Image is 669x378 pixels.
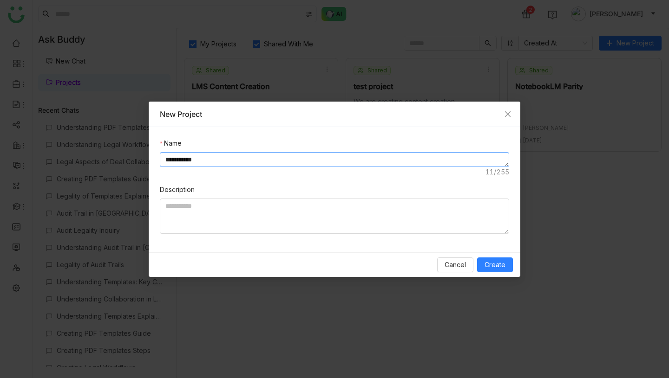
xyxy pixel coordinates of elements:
[445,260,466,270] span: Cancel
[160,138,182,148] label: Name
[160,185,195,195] label: Description
[477,257,513,272] button: Create
[495,102,520,127] button: Close
[437,257,473,272] button: Cancel
[160,109,509,119] div: New Project
[485,260,505,270] span: Create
